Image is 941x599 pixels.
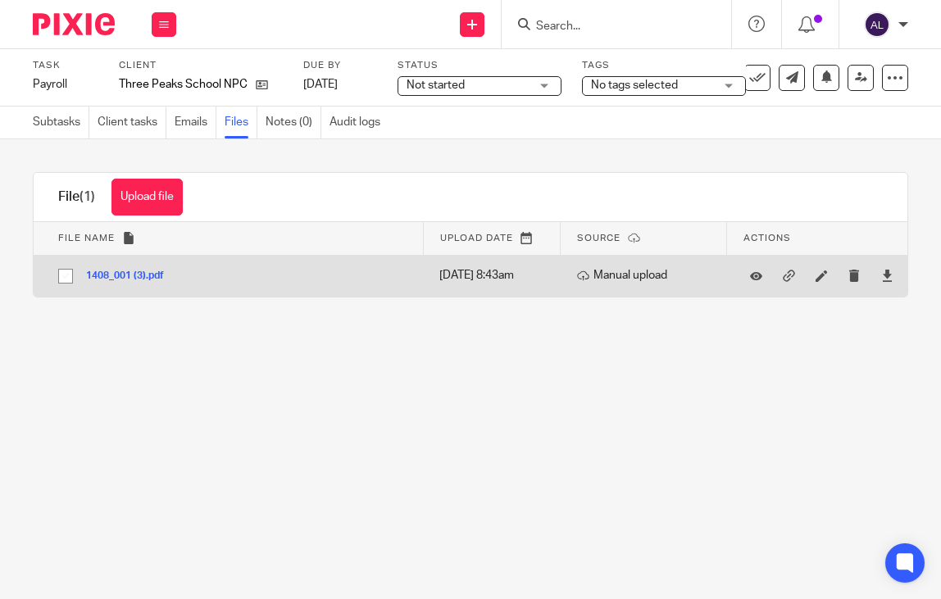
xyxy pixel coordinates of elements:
label: Tags [582,59,746,72]
a: Emails [175,107,216,138]
span: No tags selected [591,79,678,91]
p: Three Peaks School NPC [119,76,248,93]
span: Not started [407,79,465,91]
a: Client tasks [98,107,166,138]
label: Task [33,59,98,72]
label: Due by [303,59,377,72]
a: Audit logs [330,107,389,138]
a: Subtasks [33,107,89,138]
span: Actions [743,234,791,243]
button: Upload file [111,179,183,216]
label: Client [119,59,283,72]
span: Source [577,234,621,243]
img: Pixie [33,13,115,35]
span: (1) [80,190,95,203]
h1: File [58,188,95,206]
input: Search [534,20,682,34]
div: Payroll [33,76,98,93]
span: [DATE] [303,79,338,90]
span: Upload date [440,234,513,243]
span: File name [58,234,115,243]
p: Manual upload [577,267,719,284]
label: Status [398,59,561,72]
button: 1408_001 (3).pdf [86,270,176,282]
a: Download [881,267,893,284]
a: Notes (0) [266,107,321,138]
a: Files [225,107,257,138]
img: svg%3E [864,11,890,38]
p: [DATE] 8:43am [439,267,552,284]
input: Select [50,261,81,292]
